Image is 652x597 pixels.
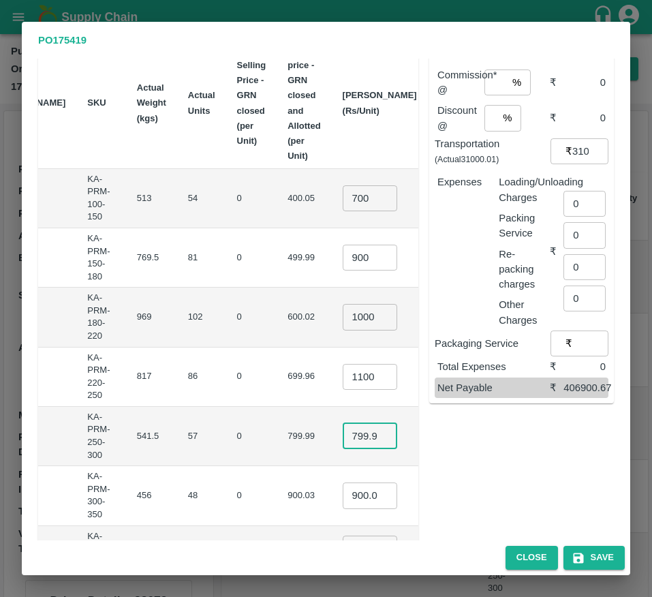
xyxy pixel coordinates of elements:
td: 71 [177,526,226,573]
p: Transportation [435,136,550,167]
td: 48 [177,466,226,525]
b: [PERSON_NAME] (Rs/Unit) [343,90,417,115]
td: KA-PRM-300-350 [76,466,125,525]
div: 0 [563,359,606,374]
div: ₹ [550,359,564,374]
td: 0 [226,526,277,573]
td: 456 [126,466,177,525]
b: Selling Price - GRN closed (per Unit) [237,60,266,146]
input: 0 [343,483,397,508]
td: 0 [226,228,277,288]
td: 499.99 [277,228,331,288]
div: 406900.67 [563,380,606,395]
b: Actual Weight (kgs) [137,82,166,123]
p: Expenses [437,174,488,189]
p: Re-packing charges [499,247,549,292]
p: ₹ [565,144,572,159]
td: 499.99 [277,526,331,573]
p: Net Payable [437,380,550,395]
td: 799.99 [277,407,331,466]
td: 0 [226,288,277,347]
td: 54 [177,169,226,228]
td: 817 [126,348,177,407]
p: Loading/Unloading Charges [499,174,549,205]
div: ₹ [550,75,564,90]
p: Packing Service [499,211,549,241]
div: 0 [563,75,606,90]
td: 81 [177,228,226,288]
td: 674.5 [126,526,177,573]
input: 0 [343,536,397,562]
td: KA-PRM-100-150 [76,169,125,228]
td: KA-PRM-150-180 [76,228,125,288]
td: 769.5 [126,228,177,288]
td: 900.03 [277,466,331,525]
td: 86 [177,348,226,407]
td: 400.05 [277,169,331,228]
input: 0 [343,185,397,211]
td: 0 [226,348,277,407]
p: Other Charges [499,297,549,328]
td: KA-PRM-250-300 [76,407,125,466]
td: 541.5 [126,407,177,466]
p: Commission* @ [437,67,484,98]
td: 57 [177,407,226,466]
div: ₹ [550,110,564,125]
td: KA-SUPR-180++ [76,526,125,573]
td: 969 [126,288,177,347]
b: PO 175419 [38,35,87,46]
td: KA-PRM-180-220 [76,288,125,347]
p: ₹ [565,336,572,351]
button: Save [563,546,625,570]
p: Total Expenses [437,359,550,374]
input: 0 [343,423,397,449]
td: 600.02 [277,288,331,347]
td: 0 [226,169,277,228]
td: 513 [126,169,177,228]
td: 102 [177,288,226,347]
button: Close [506,546,558,570]
p: % [512,75,521,90]
div: ₹ [550,380,564,395]
small: (Actual 31000.01 ) [435,155,499,164]
input: 0 [343,304,397,330]
td: KA-PRM-220-250 [76,348,125,407]
td: 0 [226,407,277,466]
p: Discount @ [437,103,484,134]
div: 0 [563,110,606,125]
p: Packaging Service [435,336,550,351]
input: 0 [343,245,397,271]
b: SKU [87,97,106,108]
td: 699.96 [277,348,331,407]
td: 0 [226,466,277,525]
input: 0 [343,364,397,390]
p: % [503,110,512,125]
b: Actual Units [188,90,215,115]
div: ₹ [550,244,564,259]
